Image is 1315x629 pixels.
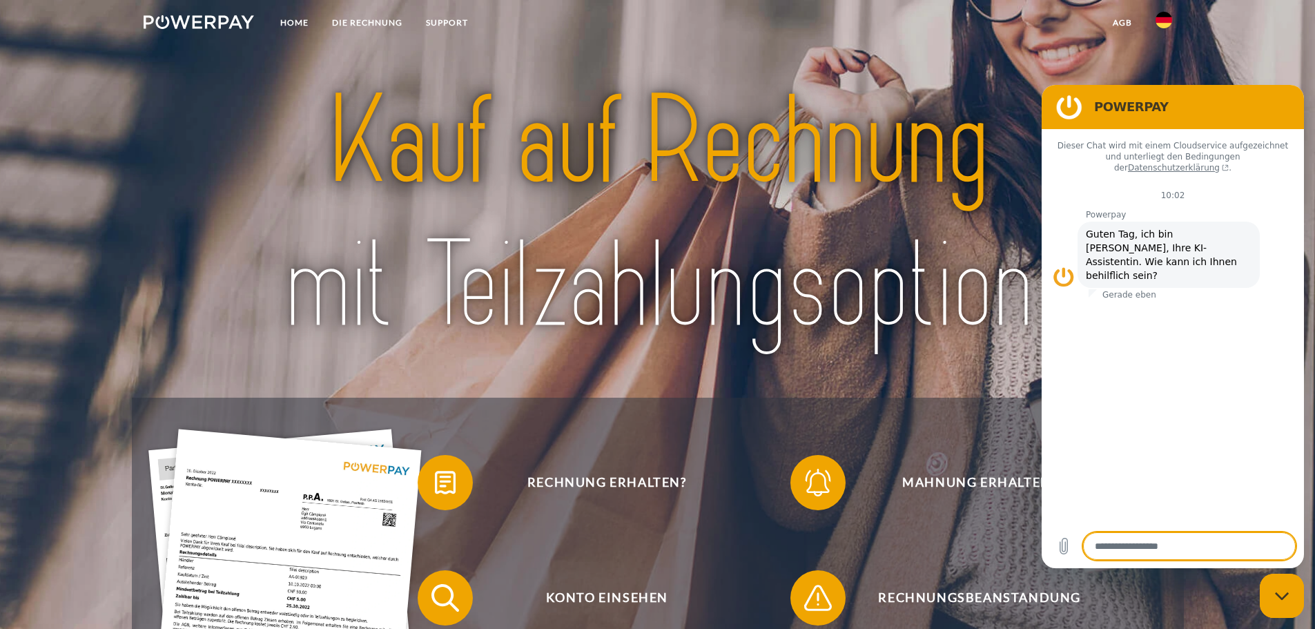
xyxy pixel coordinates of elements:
img: de [1156,12,1172,28]
img: logo-powerpay-white.svg [144,15,255,29]
span: Rechnung erhalten? [438,455,776,510]
a: DIE RECHNUNG [320,10,414,35]
button: Rechnung erhalten? [418,455,777,510]
img: qb_bell.svg [801,465,835,500]
a: Home [269,10,320,35]
button: Mahnung erhalten? [790,455,1149,510]
img: qb_warning.svg [801,581,835,615]
button: Rechnungsbeanstandung [790,570,1149,626]
iframe: Schaltfläche zum Öffnen des Messaging-Fensters; Konversation läuft [1260,574,1304,618]
span: Rechnungsbeanstandung [810,570,1149,626]
img: title-powerpay_de.svg [194,63,1121,365]
span: Mahnung erhalten? [810,455,1149,510]
a: SUPPORT [414,10,480,35]
span: Konto einsehen [438,570,776,626]
img: qb_bill.svg [428,465,462,500]
img: qb_search.svg [428,581,462,615]
a: agb [1101,10,1144,35]
button: Konto einsehen [418,570,777,626]
iframe: Messaging-Fenster [1042,85,1304,568]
